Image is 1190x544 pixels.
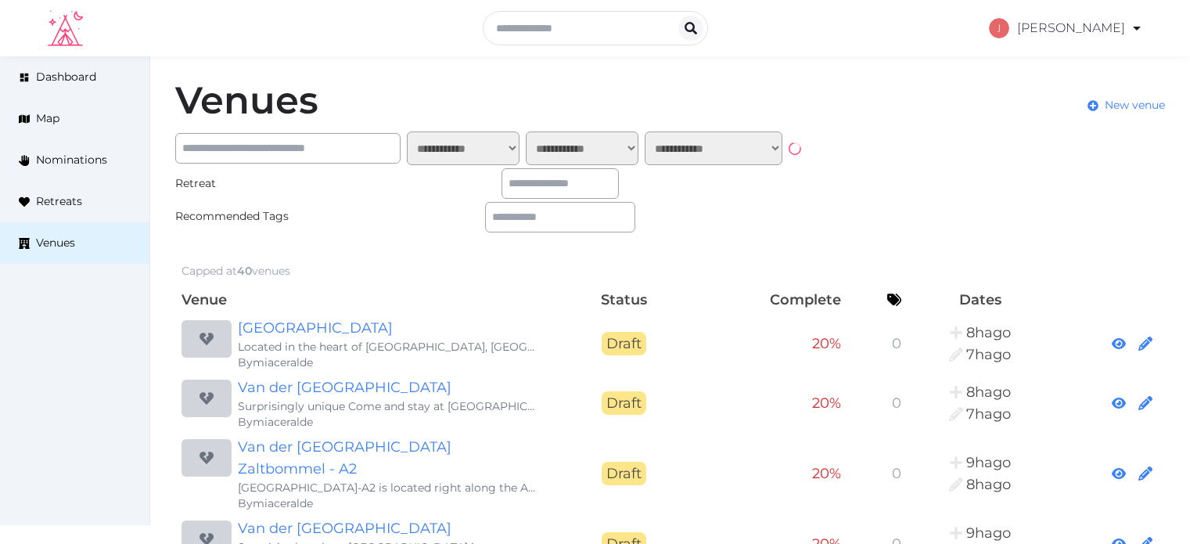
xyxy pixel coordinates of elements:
div: By miaceralde [238,495,538,511]
span: Dashboard [36,69,96,85]
span: 40 [237,264,252,278]
span: 20 % [812,465,841,482]
div: [GEOGRAPHIC_DATA]-A2 is located right along the A2 highway between '[GEOGRAPHIC_DATA] and [GEOGRA... [238,480,538,495]
span: 9:51AM, October 8th, 2025 [966,384,1011,401]
span: 8:55AM, October 8th, 2025 [966,524,1011,542]
span: 11:02AM, October 8th, 2025 [966,346,1011,363]
th: Status [545,286,704,314]
th: Dates [908,286,1052,314]
h1: Venues [175,81,318,119]
span: New venue [1105,97,1165,113]
a: Van der [GEOGRAPHIC_DATA] [238,376,538,398]
span: 20 % [812,335,841,352]
div: Capped at venues [182,263,290,279]
span: Retreats [36,193,82,210]
span: 20 % [812,394,841,412]
span: 10:53AM, October 8th, 2025 [966,405,1011,423]
span: Map [36,110,59,127]
div: By miaceralde [238,355,538,370]
a: [PERSON_NAME] [989,6,1143,50]
a: [GEOGRAPHIC_DATA] [238,317,538,339]
span: Nominations [36,152,107,168]
th: Venue [175,286,545,314]
div: Located in the heart of [GEOGRAPHIC_DATA], [GEOGRAPHIC_DATA] offers luxurious rooms and suites, i... [238,339,538,355]
a: New venue [1088,97,1165,113]
div: Surprisingly unique Come and stay at [GEOGRAPHIC_DATA]. You have a choice of 204 modern hotel roo... [238,398,538,414]
span: Draft [602,462,646,485]
a: Van der [GEOGRAPHIC_DATA] [238,517,538,539]
span: 0 [892,465,901,482]
span: Draft [602,332,646,355]
a: Van der [GEOGRAPHIC_DATA] Zaltbommel - A2 [238,436,538,480]
div: Recommended Tags [175,208,325,225]
span: 9:42AM, October 8th, 2025 [966,476,1011,493]
div: Retreat [175,175,325,192]
span: Venues [36,235,75,251]
th: Complete [704,286,847,314]
span: Draft [602,391,646,415]
span: 9:11AM, October 8th, 2025 [966,454,1011,471]
div: By miaceralde [238,414,538,430]
span: 0 [892,394,901,412]
span: 0 [892,335,901,352]
span: 10:03AM, October 8th, 2025 [966,324,1011,341]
